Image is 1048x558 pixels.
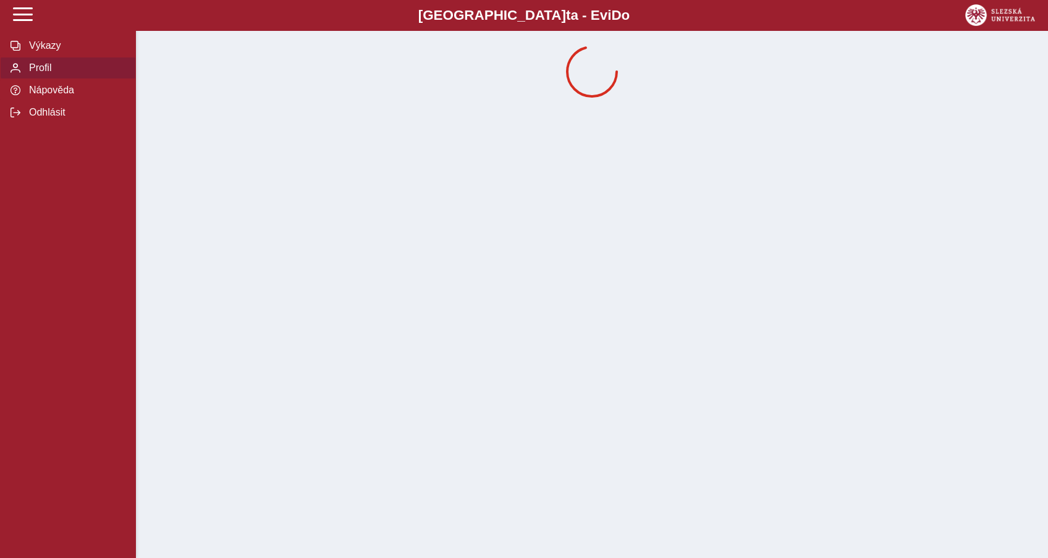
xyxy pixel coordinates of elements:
span: t [566,7,570,23]
img: logo_web_su.png [965,4,1035,26]
span: o [622,7,630,23]
span: Výkazy [25,40,125,51]
span: D [611,7,621,23]
b: [GEOGRAPHIC_DATA] a - Evi [37,7,1011,23]
span: Profil [25,62,125,74]
span: Nápověda [25,85,125,96]
span: Odhlásit [25,107,125,118]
